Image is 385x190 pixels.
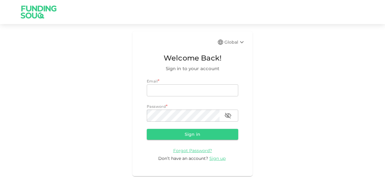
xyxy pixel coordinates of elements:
span: Sign up [209,156,226,161]
span: Welcome Back! [147,52,238,64]
button: Sign in [147,129,238,140]
span: Email [147,79,158,83]
input: password [147,110,220,122]
span: Password [147,104,166,109]
span: Forgot Password? [173,148,212,153]
span: Don’t have an account? [158,156,208,161]
span: Sign in to your account [147,65,238,72]
input: email [147,84,238,96]
a: Forgot Password? [173,148,212,153]
div: Global [224,39,245,46]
